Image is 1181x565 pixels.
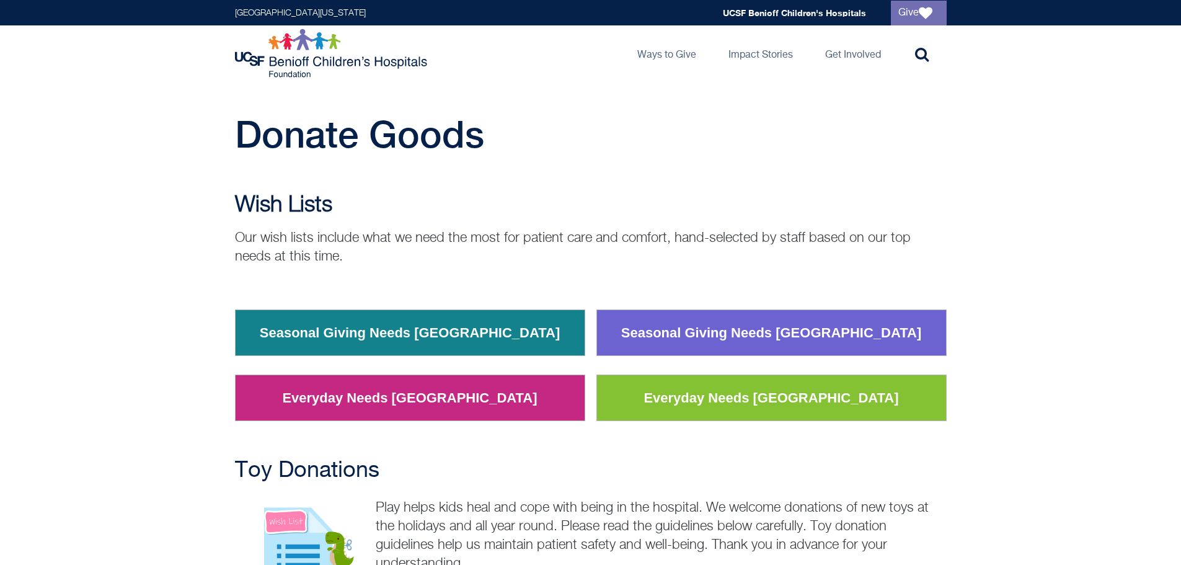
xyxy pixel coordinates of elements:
a: Seasonal Giving Needs [GEOGRAPHIC_DATA] [250,317,570,349]
a: Seasonal Giving Needs [GEOGRAPHIC_DATA] [612,317,931,349]
p: Our wish lists include what we need the most for patient care and comfort, hand-selected by staff... [235,229,947,266]
a: Ways to Give [627,25,706,81]
img: Logo for UCSF Benioff Children's Hospitals Foundation [235,29,430,78]
a: [GEOGRAPHIC_DATA][US_STATE] [235,9,366,17]
a: UCSF Benioff Children's Hospitals [723,7,866,18]
a: Get Involved [815,25,891,81]
h2: Toy Donations [235,458,947,483]
a: Impact Stories [719,25,803,81]
a: Everyday Needs [GEOGRAPHIC_DATA] [634,382,908,414]
a: Everyday Needs [GEOGRAPHIC_DATA] [273,382,546,414]
span: Donate Goods [235,112,484,156]
a: Give [891,1,947,25]
h2: Wish Lists [235,193,947,218]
